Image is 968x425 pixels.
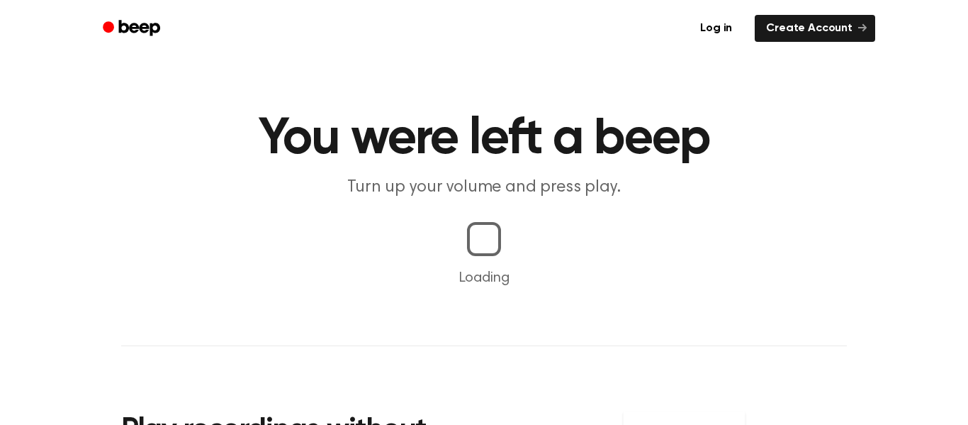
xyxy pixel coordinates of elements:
[755,15,875,42] a: Create Account
[93,15,173,43] a: Beep
[212,176,756,199] p: Turn up your volume and press play.
[17,267,951,289] p: Loading
[121,114,847,165] h1: You were left a beep
[686,12,746,45] a: Log in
